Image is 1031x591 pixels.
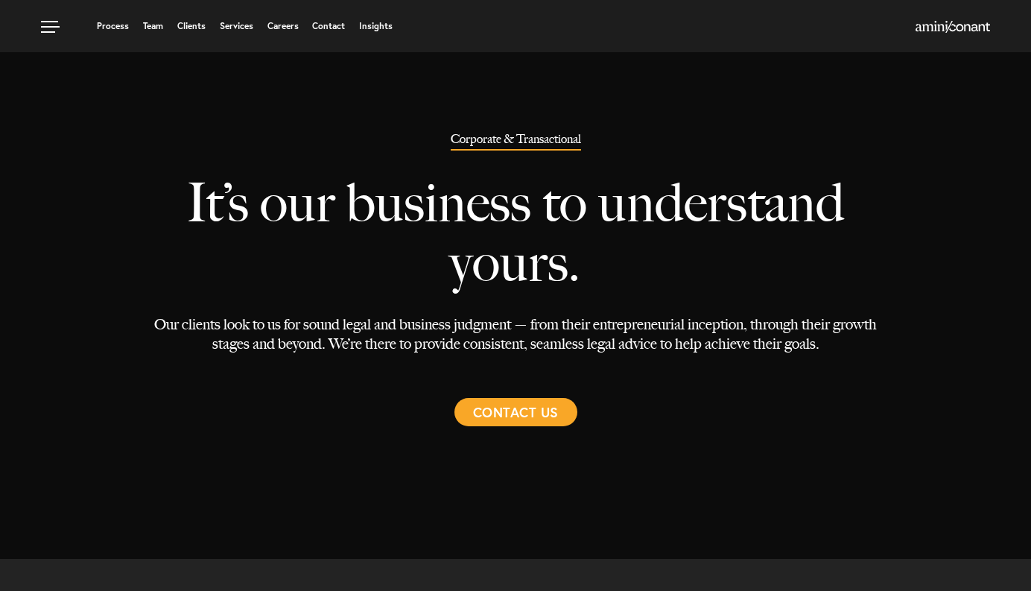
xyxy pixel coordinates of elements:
a: Careers [267,22,299,31]
a: Insights [359,22,393,31]
p: It’s our business to understand yours. [145,151,886,315]
a: Services [220,22,253,31]
h1: Corporate & Transactional [451,133,581,151]
a: Contact Us [454,398,577,426]
a: Team [143,22,163,31]
img: Amini & Conant [916,21,990,33]
p: Our clients look to us for sound legal and business judgment — from their entrepreneurial incepti... [145,315,886,353]
span: Contact Us [473,398,559,426]
a: Contact [312,22,345,31]
a: Home [916,22,990,34]
a: Clients [177,22,206,31]
a: Process [97,22,129,31]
